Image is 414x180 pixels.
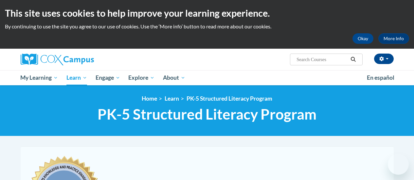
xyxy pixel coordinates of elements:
[16,70,63,85] a: My Learning
[66,74,87,82] span: Learn
[388,154,409,175] iframe: Button to launch messaging window
[296,56,348,63] input: Search Courses
[348,56,358,63] button: Search
[21,54,94,65] img: Cox Campus
[21,54,138,65] a: Cox Campus
[128,74,154,82] span: Explore
[98,106,316,123] span: PK-5 Structured Literacy Program
[142,95,157,102] a: Home
[91,70,124,85] a: Engage
[163,74,185,82] span: About
[124,70,159,85] a: Explore
[20,74,58,82] span: My Learning
[374,54,394,64] button: Account Settings
[165,95,179,102] a: Learn
[16,70,399,85] div: Main menu
[367,74,394,81] span: En español
[5,23,409,30] p: By continuing to use the site you agree to our use of cookies. Use the ‘More info’ button to read...
[378,33,409,44] a: More Info
[187,95,272,102] a: PK-5 Structured Literacy Program
[96,74,120,82] span: Engage
[5,7,409,20] h2: This site uses cookies to help improve your learning experience.
[363,71,399,85] a: En español
[352,33,373,44] button: Okay
[62,70,91,85] a: Learn
[159,70,189,85] a: About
